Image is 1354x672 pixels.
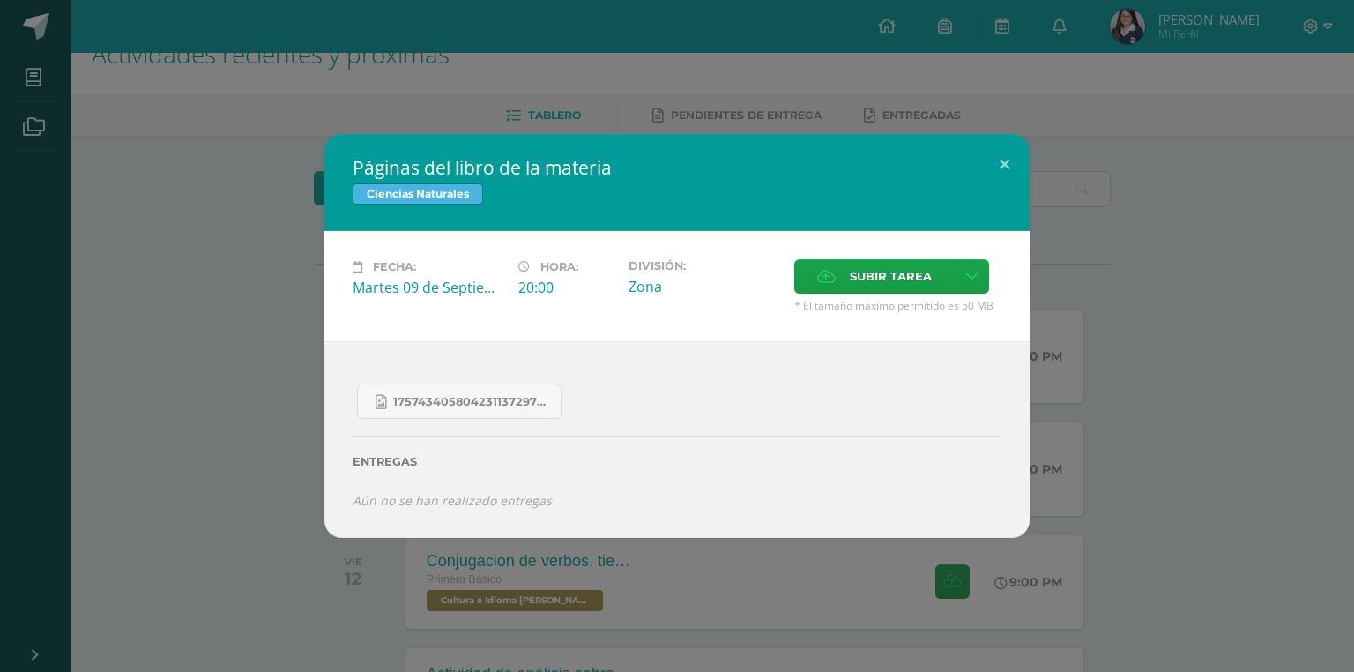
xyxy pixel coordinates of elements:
[353,278,504,297] div: Martes 09 de Septiembre
[357,385,562,419] a: 17574340580423113729755887061151.jpg
[540,260,578,273] span: Hora:
[353,492,552,509] i: Aún no se han realizado entregas
[850,260,932,293] span: Subir tarea
[353,183,483,205] span: Ciencias Naturales
[373,260,416,273] span: Fecha:
[629,277,780,296] div: Zona
[794,298,1001,313] span: * El tamaño máximo permitido es 50 MB
[979,134,1030,194] button: Close (Esc)
[353,455,1001,468] label: Entregas
[353,155,1001,180] h2: Páginas del libro de la materia
[518,278,614,297] div: 20:00
[629,259,780,273] label: División:
[393,395,552,409] span: 17574340580423113729755887061151.jpg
